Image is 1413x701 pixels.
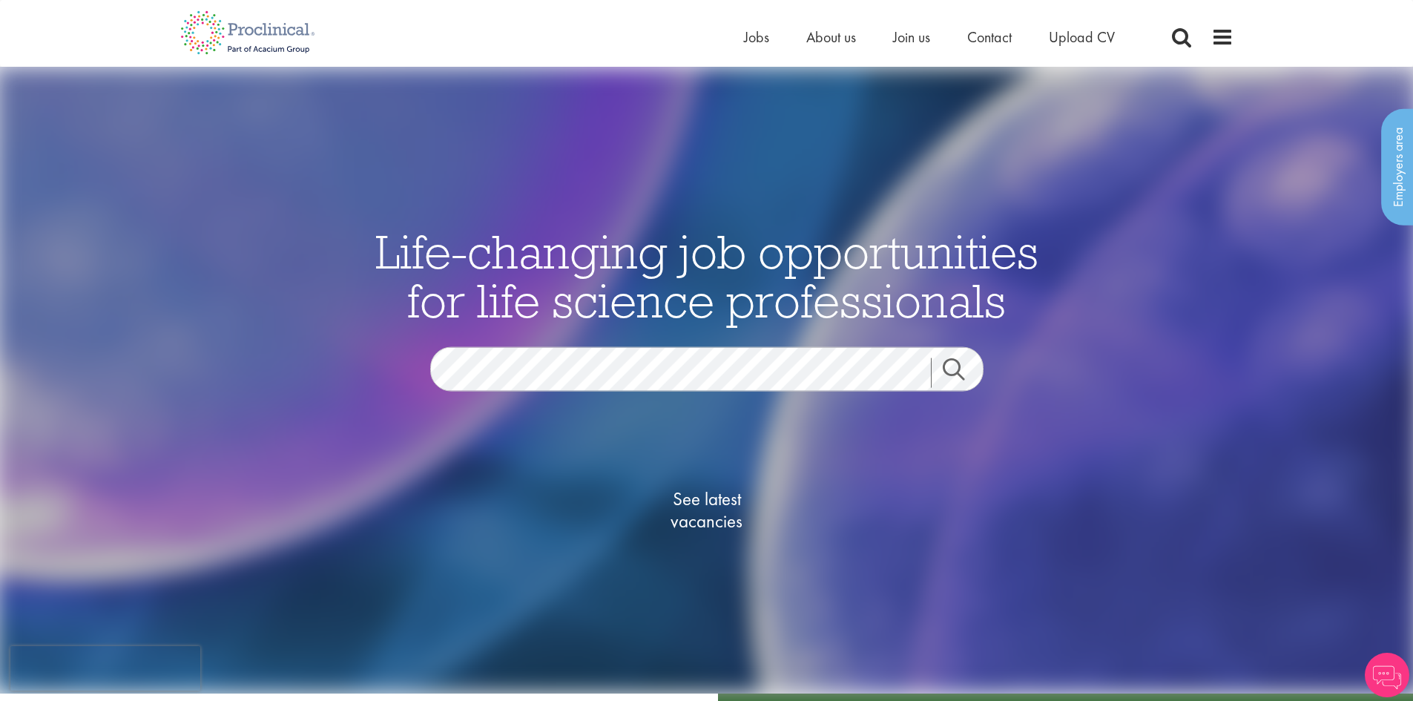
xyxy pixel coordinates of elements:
a: Job search submit button [931,358,995,387]
a: Upload CV [1049,27,1115,47]
a: See latestvacancies [633,428,781,591]
a: Contact [967,27,1012,47]
a: Jobs [744,27,769,47]
span: Life-changing job opportunities for life science professionals [375,221,1038,329]
a: About us [806,27,856,47]
span: See latest vacancies [633,487,781,532]
a: Join us [893,27,930,47]
iframe: reCAPTCHA [10,646,200,691]
img: Chatbot [1365,653,1409,697]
